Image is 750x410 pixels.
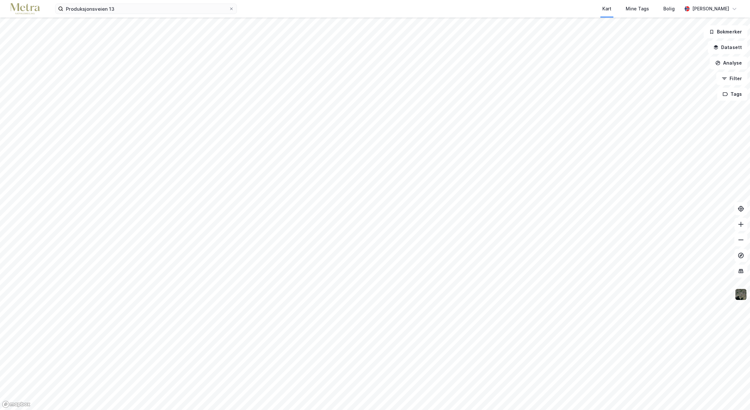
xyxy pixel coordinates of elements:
[710,56,747,69] button: Analyse
[717,88,747,101] button: Tags
[2,401,31,408] a: Mapbox homepage
[704,25,747,38] button: Bokmerker
[663,5,675,13] div: Bolig
[692,5,729,13] div: [PERSON_NAME]
[708,41,747,54] button: Datasett
[716,72,747,85] button: Filter
[626,5,649,13] div: Mine Tags
[718,379,750,410] div: Kontrollprogram for chat
[735,288,747,301] img: 9k=
[10,3,40,15] img: metra-logo.256734c3b2bbffee19d4.png
[602,5,611,13] div: Kart
[718,379,750,410] iframe: Chat Widget
[63,4,229,14] input: Søk på adresse, matrikkel, gårdeiere, leietakere eller personer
